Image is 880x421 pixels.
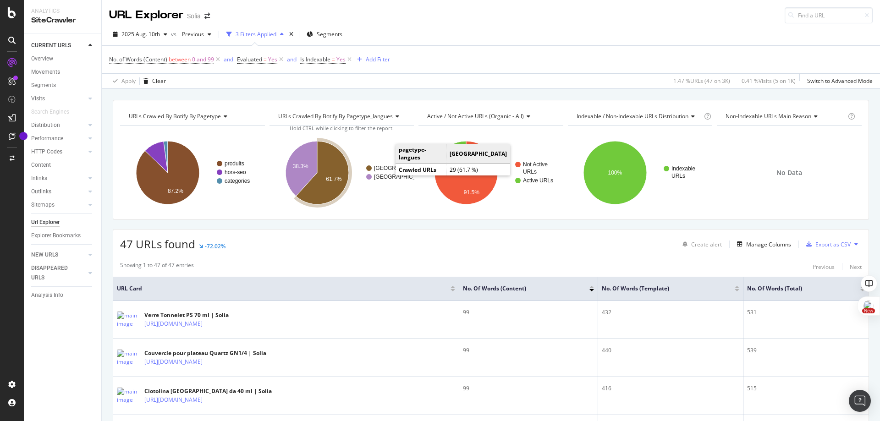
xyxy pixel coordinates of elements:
a: HTTP Codes [31,147,86,157]
td: Crawled URLs [396,164,446,176]
span: No. of Words (Total) [747,284,847,293]
img: logo_orange.svg [15,15,22,22]
span: Segments [317,30,342,38]
div: Export as CSV [815,241,851,248]
div: Solia [187,11,201,21]
span: Hold CTRL while clicking to filter the report. [290,125,394,131]
div: Search Engines [31,107,69,117]
span: URLs Crawled By Botify By pagetype [129,112,221,120]
div: DISAPPEARED URLS [31,263,77,283]
div: 99 [463,308,594,317]
div: 0.41 % Visits ( 5 on 1K ) [742,77,796,85]
a: Url Explorer [31,218,95,227]
div: Open Intercom Messenger [849,390,871,412]
div: Showing 1 to 47 of 47 entries [120,261,194,272]
div: 515 [747,384,865,393]
span: 0 and 99 [192,53,214,66]
a: Content [31,160,95,170]
text: produits [225,160,244,167]
div: Domaine [48,54,71,60]
text: hors-seo [225,169,246,175]
h4: Active / Not Active URLs [425,109,555,124]
img: tab_domain_overview_orange.svg [38,53,45,60]
div: 416 [602,384,739,393]
input: Find a URL [785,7,873,23]
a: Analysis Info [31,290,95,300]
a: Movements [31,67,95,77]
span: Yes [336,53,346,66]
span: Evaluated [237,55,262,63]
text: Not Active [523,161,548,168]
div: 539 [747,346,865,355]
span: Is Indexable [300,55,330,63]
span: URL Card [117,284,448,293]
div: HTTP Codes [31,147,62,157]
a: Distribution [31,120,86,130]
div: Segments [31,81,56,90]
a: Performance [31,134,86,143]
span: vs [171,30,178,38]
span: No. of Words (Template) [602,284,721,293]
div: v 4.0.25 [26,15,45,22]
svg: A chart. [269,133,414,213]
td: 29 (61.7 %) [446,164,511,176]
div: Couvercle pour plateau Quartz GN1/4 | Solia [144,349,266,357]
a: [URL][DOMAIN_NAME] [144,319,203,328]
div: 1.47 % URLs ( 47 on 3K ) [673,77,730,85]
button: Clear [140,74,166,88]
a: [URL][DOMAIN_NAME] [144,357,203,366]
a: Segments [31,81,95,90]
a: Search Engines [31,107,78,117]
div: Previous [813,263,835,271]
span: No. of Words (Content) [109,55,167,63]
div: Analytics [31,7,94,15]
img: tab_keywords_by_traffic_grey.svg [105,53,113,60]
div: Sitemaps [31,200,55,210]
button: 3 Filters Applied [223,27,287,42]
a: Inlinks [31,174,86,183]
div: Manage Columns [746,241,791,248]
a: NEW URLS [31,250,86,260]
div: Verre Tonnelet PS 70 ml | Solia [144,311,232,319]
button: Segments [303,27,346,42]
img: website_grey.svg [15,24,22,31]
button: Apply [109,74,136,88]
a: Visits [31,94,86,104]
button: Export as CSV [803,237,851,252]
text: [GEOGRAPHIC_DATA] [374,165,431,171]
div: CURRENT URLS [31,41,71,50]
div: SiteCrawler [31,15,94,26]
div: Switch to Advanced Mode [807,77,873,85]
div: arrow-right-arrow-left [204,13,210,19]
td: pagetype-langues [396,144,446,164]
svg: A chart. [120,133,265,213]
span: Non-Indexable URLs Main Reason [726,112,811,120]
td: [GEOGRAPHIC_DATA] [446,144,511,164]
img: main image [117,312,140,328]
text: [GEOGRAPHIC_DATA] [374,174,431,180]
svg: A chart. [568,133,711,213]
span: Active / Not Active URLs (organic - all) [427,112,524,120]
div: Outlinks [31,187,51,197]
a: Outlinks [31,187,86,197]
div: Clear [152,77,166,85]
div: 3 Filters Applied [236,30,276,38]
div: 432 [602,308,739,317]
a: Overview [31,54,95,64]
div: Next [850,263,862,271]
button: Previous [178,27,215,42]
div: A chart. [418,133,563,213]
button: Next [850,261,862,272]
div: Apply [121,77,136,85]
div: Performance [31,134,63,143]
div: Add Filter [366,55,390,63]
span: Indexable / Non-Indexable URLs distribution [577,112,688,120]
button: 2025 Aug. 10th [109,27,171,42]
span: between [169,55,191,63]
button: Manage Columns [733,239,791,250]
text: categories [225,178,250,184]
div: Url Explorer [31,218,60,227]
div: Movements [31,67,60,77]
